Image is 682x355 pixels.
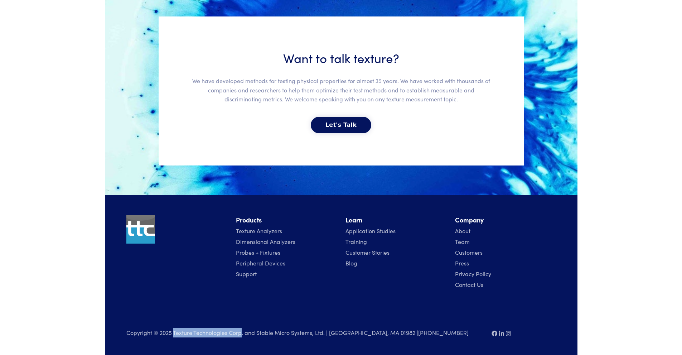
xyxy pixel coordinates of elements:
[345,248,390,256] a: Customer Stories
[345,227,396,235] a: Application Studies
[455,227,470,235] a: About
[455,280,483,288] a: Contact Us
[455,215,556,225] li: Company
[311,117,371,133] button: Let's Talk
[455,259,469,267] a: Press
[126,215,155,244] img: ttc_logo_1x1_v1.0.png
[236,238,295,245] a: Dimensional Analyzers
[236,215,337,225] li: Products
[236,270,257,278] a: Support
[126,328,483,337] p: Copyright © 2025 Texture Technologies Corp. and Stable Micro Systems, Ltd. | [GEOGRAPHIC_DATA], M...
[455,270,491,278] a: Privacy Policy
[455,238,470,245] a: Team
[345,259,357,267] a: Blog
[191,69,492,111] p: We have developed methods for testing physical properties for almost 35 years. We have worked wit...
[345,238,367,245] a: Training
[418,328,469,336] a: [PHONE_NUMBER]
[236,259,285,267] a: Peripheral Devices
[236,227,282,235] a: Texture Analyzers
[236,248,280,256] a: Probes + Fixtures
[455,248,483,256] a: Customers
[345,215,446,225] li: Learn
[191,49,492,66] h3: Want to talk texture?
